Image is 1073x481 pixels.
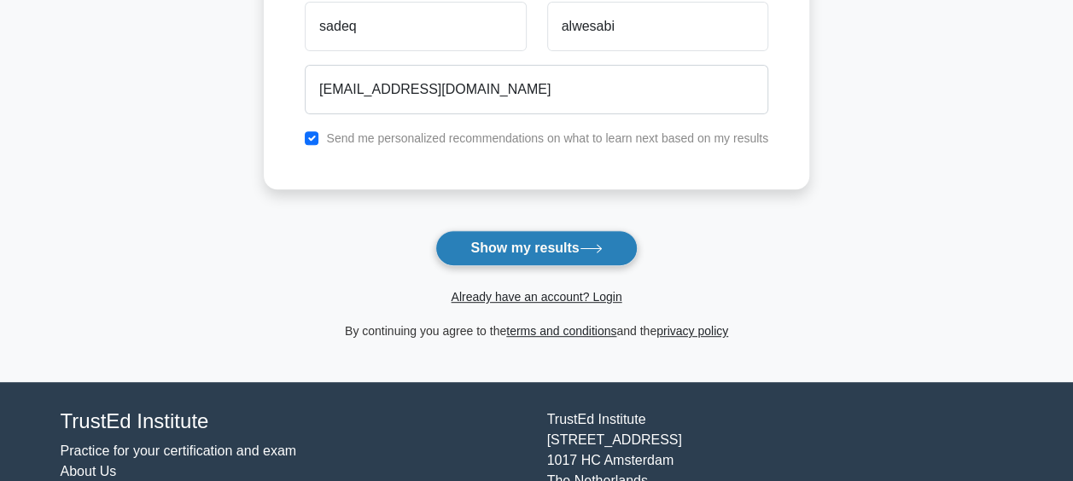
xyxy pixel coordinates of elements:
a: privacy policy [656,324,728,338]
button: Show my results [435,230,637,266]
input: First name [305,2,526,51]
a: About Us [61,464,117,478]
a: Practice for your certification and exam [61,443,297,458]
input: Last name [547,2,768,51]
a: terms and conditions [506,324,616,338]
input: Email [305,65,768,114]
h4: TrustEd Institute [61,409,527,434]
a: Already have an account? Login [451,290,621,304]
div: By continuing you agree to the and the [254,321,819,341]
label: Send me personalized recommendations on what to learn next based on my results [326,131,768,145]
